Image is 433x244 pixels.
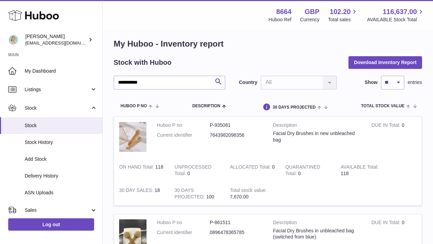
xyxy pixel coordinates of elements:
[269,16,292,23] div: Huboo Ref
[8,35,18,45] img: hello@thefacialcuppingexpert.com
[371,220,402,227] strong: DUE IN Total
[361,104,405,108] span: Total stock value
[25,86,90,93] span: Listings
[119,164,155,171] strong: ON HAND Total
[114,182,169,205] td: 18
[25,33,87,46] div: [PERSON_NAME]
[25,68,97,74] span: My Dashboard
[210,229,263,236] dd: 0896478365785
[273,228,361,241] div: Facial Dry Brushes in unbleached bag (switched from blue)
[341,164,379,171] strong: AVAILABLE Total
[210,132,263,138] dd: 7643982098356
[114,58,171,67] h2: Stock with Huboo
[210,219,263,226] dd: P-861511
[365,79,378,86] label: Show
[285,164,320,178] strong: QUARANTINED Total
[225,159,280,182] td: 0
[367,7,425,23] a: 116,637.00 AVAILABLE Stock Total
[25,190,97,196] span: ASN Uploads
[120,104,147,108] span: Huboo P no
[114,38,422,49] h1: My Huboo - Inventory report
[230,187,267,195] strong: Total stock value
[25,173,97,179] span: Delivery History
[175,187,206,201] strong: 30 DAYS PROJECTED
[273,122,361,130] strong: Description
[335,159,391,182] td: 118
[371,122,402,130] strong: DUE IN Total
[114,159,169,182] td: 118
[408,79,422,86] span: entries
[348,56,422,69] button: Download Inventory Report
[298,171,301,176] span: 0
[119,187,155,195] strong: 30 DAY SALES
[273,219,361,228] strong: Description
[300,16,320,23] div: Currency
[366,117,422,159] td: 0
[328,16,358,23] span: Total sales
[230,164,272,171] strong: ALLOCATED Total
[157,229,210,236] dt: Current identifier
[25,207,90,213] span: Sales
[230,194,249,199] span: 7,670.00
[367,16,425,23] span: AVAILABLE Stock Total
[25,139,97,146] span: Stock History
[272,105,316,110] span: 30 DAYS PROJECTED
[273,130,361,143] div: Facial Dry Brushes in new unbleached bag
[330,7,351,16] span: 102.20
[210,122,263,129] dd: P-935081
[305,7,319,16] strong: GBP
[157,219,210,226] dt: Huboo P no
[276,7,292,16] strong: 8664
[157,122,210,129] dt: Huboo P no
[119,122,147,152] img: product image
[175,164,212,178] strong: UNPROCESSED Total
[25,40,101,46] span: [EMAIL_ADDRESS][DOMAIN_NAME]
[192,104,220,108] span: Description
[169,182,225,205] td: 100
[157,132,210,138] dt: Current identifier
[8,218,94,231] a: Log out
[383,7,417,16] span: 116,637.00
[239,79,257,86] label: Country
[169,159,225,182] td: 0
[25,105,90,111] span: Stock
[328,7,358,23] a: 102.20 Total sales
[25,156,97,162] span: Add Stock
[25,122,97,129] span: Stock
